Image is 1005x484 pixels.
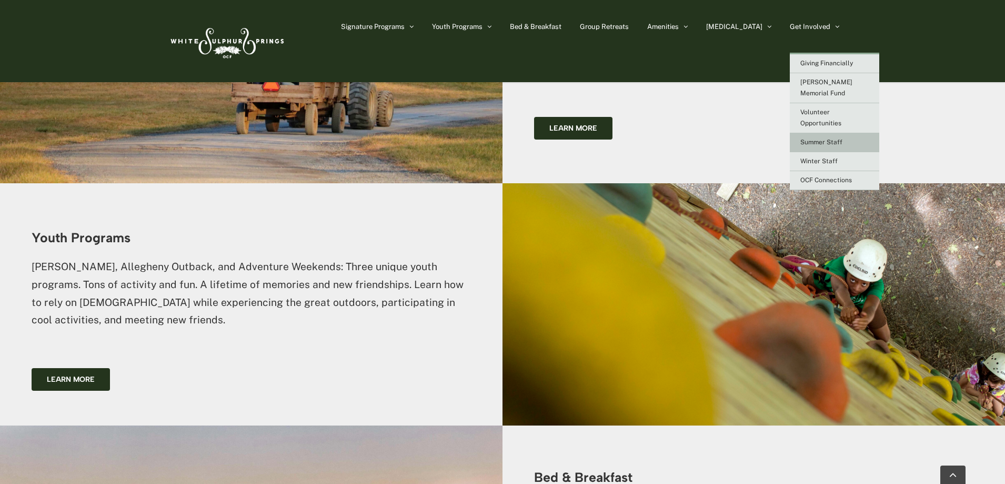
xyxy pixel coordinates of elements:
[32,368,110,391] a: Learn more
[534,117,612,140] a: Learn more
[790,103,879,133] a: Volunteer Opportunities
[790,23,830,30] span: Get Involved
[790,152,879,171] a: Winter Staff
[341,23,405,30] span: Signature Programs
[32,258,471,329] p: [PERSON_NAME], Allegheny Outback, and Adventure Weekends: Three unique youth programs. Tons of ac...
[580,23,629,30] span: Group Retreats
[549,124,597,133] span: Learn more
[790,73,879,103] a: [PERSON_NAME] Memorial Fund
[790,54,879,73] a: Giving Financially
[800,78,852,97] span: [PERSON_NAME] Memorial Fund
[800,60,853,67] span: Giving Financially
[790,133,879,152] a: Summer Staff
[47,375,95,384] span: Learn more
[432,23,483,30] span: Youth Programs
[800,176,852,184] span: OCF Connections
[166,16,287,66] img: White Sulphur Springs Logo
[800,157,838,165] span: Winter Staff
[32,231,471,245] h3: Youth Programs
[800,108,841,127] span: Volunteer Opportunities
[800,139,842,146] span: Summer Staff
[790,171,879,190] a: OCF Connections
[510,23,561,30] span: Bed & Breakfast
[706,23,762,30] span: [MEDICAL_DATA]
[647,23,679,30] span: Amenities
